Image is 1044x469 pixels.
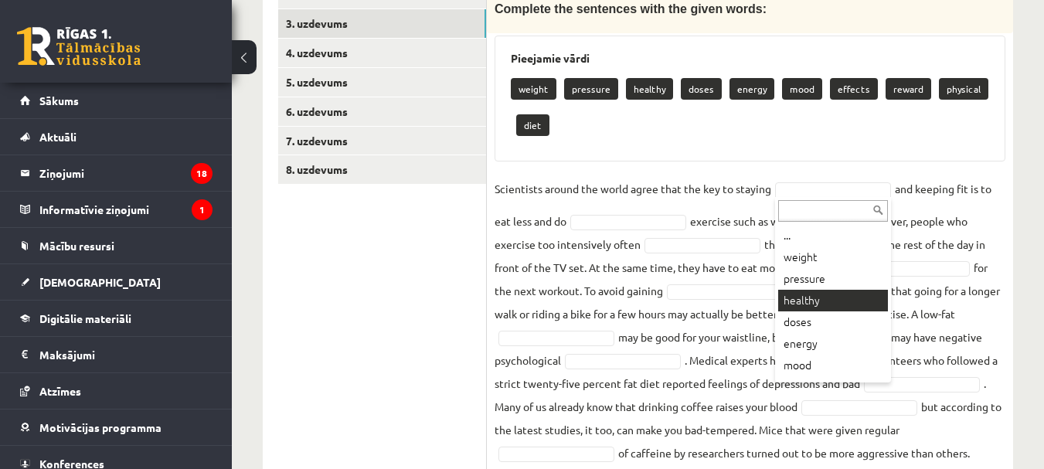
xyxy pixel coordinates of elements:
[778,311,888,333] div: doses
[778,355,888,376] div: mood
[778,268,888,290] div: pressure
[778,376,888,398] div: effects
[778,246,888,268] div: weight
[778,333,888,355] div: energy
[778,290,888,311] div: healthy
[778,225,888,246] div: ...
